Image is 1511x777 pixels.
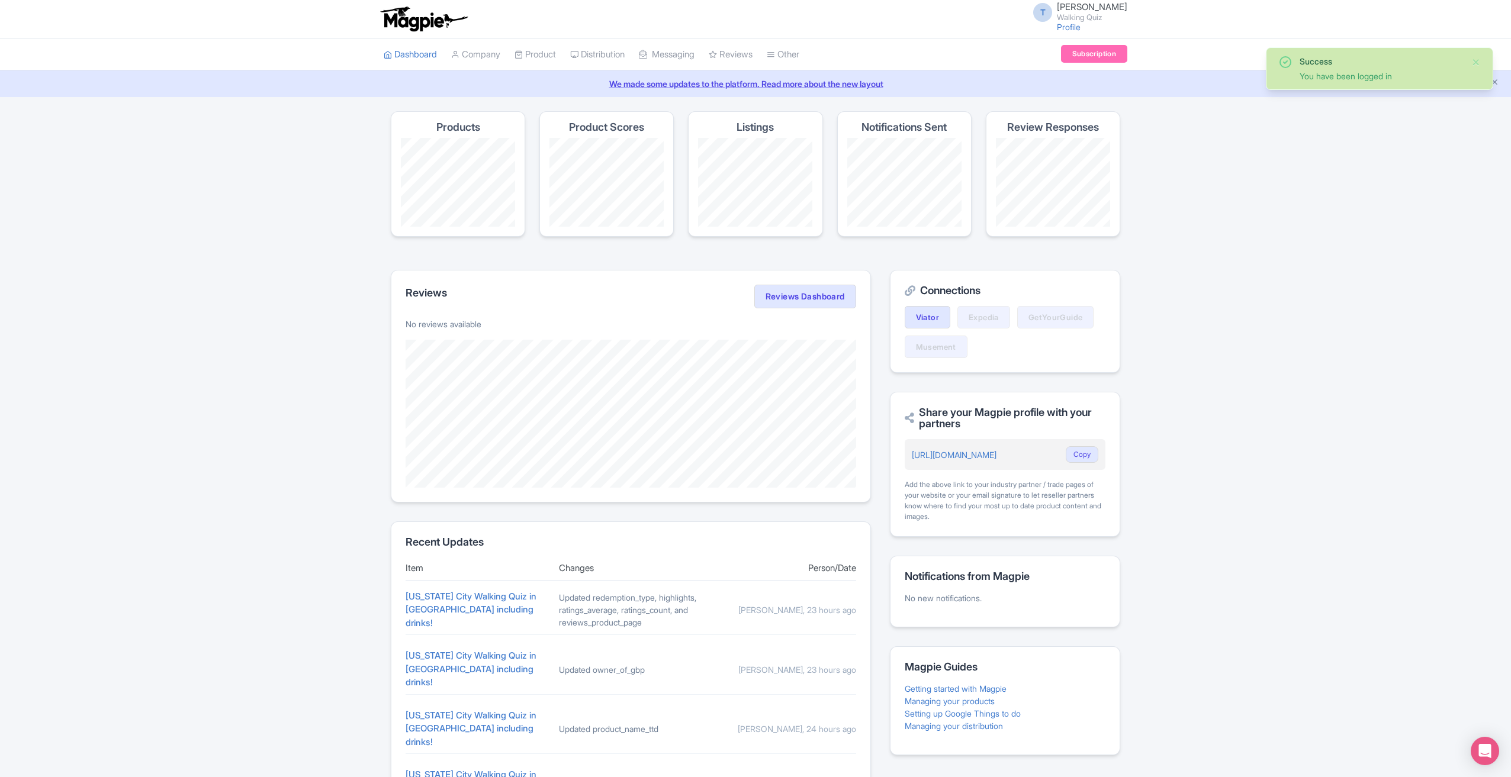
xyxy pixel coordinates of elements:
[1066,446,1098,463] button: Copy
[406,562,549,575] div: Item
[712,562,856,575] div: Person/Date
[754,285,856,308] a: Reviews Dashboard
[861,121,947,133] h4: Notifications Sent
[1300,70,1462,82] div: You have been logged in
[559,663,703,676] div: Updated owner_of_gbp
[712,604,856,616] div: [PERSON_NAME], 23 hours ago
[905,407,1105,430] h2: Share your Magpie profile with your partners
[406,591,536,628] a: [US_STATE] City Walking Quiz in [GEOGRAPHIC_DATA] including drinks!
[1033,3,1052,22] span: T
[406,536,856,548] h2: Recent Updates
[905,336,967,358] a: Musement
[436,121,480,133] h4: Products
[767,38,799,71] a: Other
[406,318,856,330] p: No reviews available
[905,570,1105,582] h2: Notifications from Magpie
[905,683,1007,694] a: Getting started with Magpie
[1061,45,1127,63] a: Subscription
[1007,121,1099,133] h4: Review Responses
[406,287,447,299] h2: Reviews
[451,38,500,71] a: Company
[905,306,950,328] a: Viator
[905,708,1021,718] a: Setting up Google Things to do
[1057,1,1127,12] span: [PERSON_NAME]
[1471,737,1499,765] div: Open Intercom Messenger
[737,121,774,133] h4: Listings
[905,592,1105,604] p: No new notifications.
[957,306,1010,328] a: Expedia
[515,38,556,71] a: Product
[1471,55,1481,69] button: Close
[559,591,703,628] div: Updated redemption_type, highlights, ratings_average, ratings_count, and reviews_product_page
[378,6,470,32] img: logo-ab69f6fb50320c5b225c76a69d11143b.png
[905,721,1003,731] a: Managing your distribution
[905,479,1105,522] div: Add the above link to your industry partner / trade pages of your website or your email signature...
[712,663,856,676] div: [PERSON_NAME], 23 hours ago
[384,38,437,71] a: Dashboard
[559,723,703,735] div: Updated product_name_ttd
[912,450,996,460] a: [URL][DOMAIN_NAME]
[569,121,644,133] h4: Product Scores
[1057,22,1081,32] a: Profile
[905,661,1105,673] h2: Magpie Guides
[570,38,625,71] a: Distribution
[1017,306,1094,328] a: GetYourGuide
[406,710,536,747] a: [US_STATE] City Walking Quiz in [GEOGRAPHIC_DATA] including drinks!
[1490,76,1499,90] button: Close announcement
[406,650,536,688] a: [US_STATE] City Walking Quiz in [GEOGRAPHIC_DATA] including drinks!
[905,696,995,706] a: Managing your products
[639,38,695,71] a: Messaging
[905,285,1105,296] h2: Connections
[7,78,1504,90] a: We made some updates to the platform. Read more about the new layout
[1026,2,1127,21] a: T [PERSON_NAME] Walking Quiz
[712,723,856,735] div: [PERSON_NAME], 24 hours ago
[1300,55,1462,67] div: Success
[559,562,703,575] div: Changes
[1057,14,1127,21] small: Walking Quiz
[709,38,753,71] a: Reviews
